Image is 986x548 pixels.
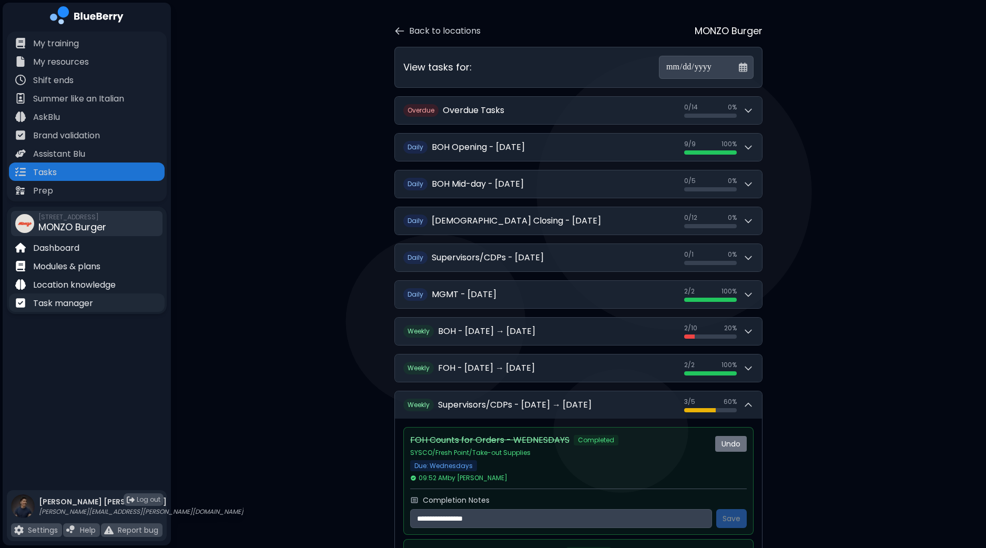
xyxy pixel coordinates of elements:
[721,361,737,369] span: 100 %
[15,298,26,308] img: file icon
[395,134,762,161] button: DailyBOH Opening - [DATE]9/9100%
[403,362,434,374] span: W
[33,148,85,160] p: Assistant Blu
[403,60,472,75] h3: View tasks for:
[410,434,570,446] p: FOH Counts for Orders - WEDNESDAYS
[684,361,695,369] span: 2 / 2
[15,261,26,271] img: file icon
[28,525,58,535] p: Settings
[33,166,57,179] p: Tasks
[403,104,439,117] span: O
[403,399,434,411] span: W
[33,56,89,68] p: My resources
[432,288,496,301] h2: MGMT - [DATE]
[38,220,106,234] span: MONZO Burger
[15,111,26,122] img: file icon
[395,391,762,419] button: WeeklySupervisors/CDPs - [DATE] → [DATE]3/560%
[118,525,158,535] p: Report bug
[684,324,697,332] span: 2 / 10
[684,398,695,406] span: 3 / 5
[33,242,79,255] p: Dashboard
[684,287,695,296] span: 2 / 2
[412,290,423,299] span: aily
[15,93,26,104] img: file icon
[412,253,423,262] span: aily
[15,242,26,253] img: file icon
[11,494,35,529] img: profile photo
[412,216,423,225] span: aily
[438,362,535,374] h2: FOH - [DATE] → [DATE]
[33,93,124,105] p: Summer like an Italian
[414,327,430,336] span: eekly
[716,509,747,528] button: Save
[39,497,243,506] p: [PERSON_NAME] [PERSON_NAME]
[410,449,707,457] p: SYSCO/Fresh Point/Take-out Supplies
[15,38,26,48] img: file icon
[33,129,100,142] p: Brand validation
[412,179,423,188] span: aily
[695,24,763,38] p: MONZO Burger
[15,56,26,67] img: file icon
[715,436,747,452] button: Undo
[403,215,428,227] span: D
[432,251,544,264] h2: Supervisors/CDPs - [DATE]
[395,281,762,308] button: DailyMGMT - [DATE]2/2100%
[39,508,243,516] p: [PERSON_NAME][EMAIL_ADDRESS][PERSON_NAME][DOMAIN_NAME]
[15,279,26,290] img: file icon
[33,185,53,197] p: Prep
[104,525,114,535] img: file icon
[33,279,116,291] p: Location knowledge
[423,495,490,505] label: Completion Notes
[14,525,24,535] img: file icon
[721,140,737,148] span: 100 %
[684,214,697,222] span: 0 / 12
[403,251,428,264] span: D
[394,25,481,37] button: Back to locations
[574,435,618,445] span: Completed
[395,207,762,235] button: Daily[DEMOGRAPHIC_DATA] Closing - [DATE]0/120%
[414,363,430,372] span: eekly
[684,250,694,259] span: 0 / 1
[432,215,601,227] h2: [DEMOGRAPHIC_DATA] Closing - [DATE]
[432,141,525,154] h2: BOH Opening - [DATE]
[403,325,434,338] span: W
[728,177,737,185] span: 0 %
[395,318,762,345] button: WeeklyBOH - [DATE] → [DATE]2/1020%
[395,244,762,271] button: DailySupervisors/CDPs - [DATE]0/10%
[403,288,428,301] span: D
[724,398,737,406] span: 60 %
[724,324,737,332] span: 20 %
[33,260,100,273] p: Modules & plans
[80,525,96,535] p: Help
[728,103,737,111] span: 0 %
[33,37,79,50] p: My training
[66,525,76,535] img: file icon
[410,474,507,482] span: 09:52 AM by [PERSON_NAME]
[33,74,74,87] p: Shift ends
[33,297,93,310] p: Task manager
[412,106,434,115] span: verdue
[684,103,698,111] span: 0 / 14
[38,213,106,221] span: [STREET_ADDRESS]
[15,185,26,196] img: file icon
[15,167,26,177] img: file icon
[403,178,428,190] span: D
[684,177,696,185] span: 0 / 5
[403,141,428,154] span: D
[395,170,762,198] button: DailyBOH Mid-day - [DATE]0/50%
[438,325,535,338] h2: BOH - [DATE] → [DATE]
[412,143,423,151] span: aily
[15,130,26,140] img: file icon
[15,214,34,233] img: company thumbnail
[127,496,135,504] img: logout
[721,287,737,296] span: 100 %
[50,6,124,28] img: company logo
[414,400,430,409] span: eekly
[438,399,592,411] h2: Supervisors/CDPs - [DATE] → [DATE]
[443,104,504,117] h2: Overdue Tasks
[15,148,26,159] img: file icon
[395,354,762,382] button: WeeklyFOH - [DATE] → [DATE]2/2100%
[728,214,737,222] span: 0 %
[137,495,160,504] span: Log out
[15,75,26,85] img: file icon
